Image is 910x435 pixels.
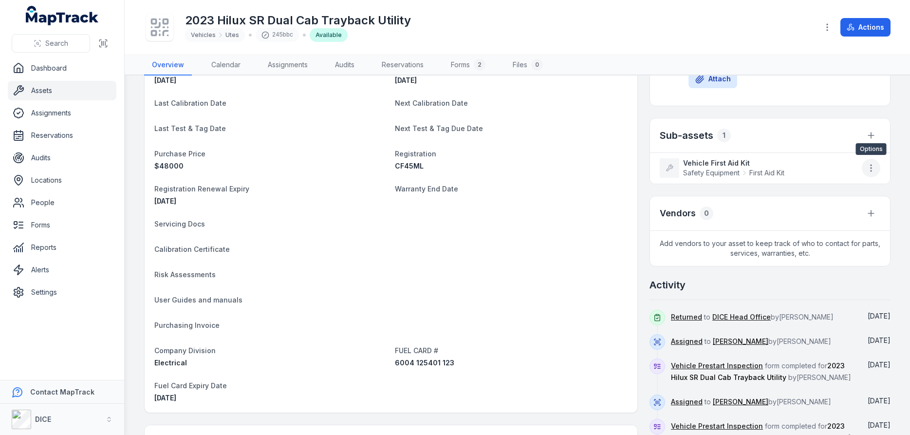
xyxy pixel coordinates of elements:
[650,278,686,292] h2: Activity
[688,70,737,88] button: Attach
[713,337,768,346] a: [PERSON_NAME]
[154,220,205,228] span: Servicing Docs
[671,397,703,407] a: Assigned
[8,126,116,145] a: Reservations
[154,76,176,84] span: [DATE]
[154,197,176,205] span: [DATE]
[395,346,438,355] span: FUEL CARD #
[868,397,891,405] time: 09/09/2025, 2:17:09 pm
[660,158,852,178] a: Vehicle First Aid KitSafety EquipmentFirst Aid Kit
[225,31,239,39] span: Utes
[8,215,116,235] a: Forms
[531,59,543,71] div: 0
[395,76,417,84] span: [DATE]
[395,99,468,107] span: Next Calibration Date
[671,361,851,381] span: form completed for by [PERSON_NAME]
[683,158,852,168] strong: Vehicle First Aid Kit
[8,193,116,212] a: People
[154,76,176,84] time: 09/12/2025, 12:00:00 am
[154,185,249,193] span: Registration Renewal Expiry
[683,168,740,178] span: Safety Equipment
[660,207,696,220] h3: Vendors
[154,99,226,107] span: Last Calibration Date
[154,321,220,329] span: Purchasing Invoice
[671,421,763,431] a: Vehicle Prestart Inspection
[856,143,887,155] span: Options
[671,337,703,346] a: Assigned
[374,55,431,76] a: Reservations
[700,207,713,220] div: 0
[154,359,187,367] span: Electrical
[713,397,768,407] a: [PERSON_NAME]
[868,336,891,344] span: [DATE]
[443,55,493,76] a: Forms2
[191,31,216,39] span: Vehicles
[395,185,458,193] span: Warranty End Date
[154,197,176,205] time: 01/08/2025, 12:00:00 am
[749,168,784,178] span: First Aid Kit
[474,59,485,71] div: 2
[660,129,713,142] h2: Sub-assets
[8,81,116,100] a: Assets
[840,18,891,37] button: Actions
[256,28,299,42] div: 245bbc
[154,394,176,402] span: [DATE]
[650,231,890,266] span: Add vendors to your asset to keep track of who to contact for parts, services, warranties, etc.
[8,260,116,280] a: Alerts
[154,270,216,279] span: Risk Assessments
[868,336,891,344] time: 09/09/2025, 2:18:21 pm
[154,381,227,390] span: Fuel Card Expiry Date
[185,13,411,28] h1: 2023 Hilux SR Dual Cab Trayback Utility
[395,359,454,367] span: 6004 125401 123
[8,103,116,123] a: Assignments
[154,162,184,170] span: 48000 AUD
[260,55,316,76] a: Assignments
[671,397,831,406] span: to by [PERSON_NAME]
[868,360,891,369] time: 09/09/2025, 2:17:15 pm
[868,421,891,429] span: [DATE]
[26,6,99,25] a: MapTrack
[8,170,116,190] a: Locations
[868,360,891,369] span: [DATE]
[154,296,242,304] span: User Guides and manuals
[8,238,116,257] a: Reports
[327,55,362,76] a: Audits
[8,148,116,168] a: Audits
[395,76,417,84] time: 01/08/2023, 12:00:00 am
[868,312,891,320] time: 09/09/2025, 2:22:46 pm
[30,388,94,396] strong: Contact MapTrack
[717,129,731,142] div: 1
[35,415,51,423] strong: DICE
[505,55,551,76] a: Files0
[671,361,763,371] a: Vehicle Prestart Inspection
[395,124,483,132] span: Next Test & Tag Due Date
[154,245,230,253] span: Calibration Certificate
[45,38,68,48] span: Search
[671,313,834,321] span: to by [PERSON_NAME]
[671,312,702,322] a: Returned
[12,34,90,53] button: Search
[310,28,348,42] div: Available
[154,124,226,132] span: Last Test & Tag Date
[868,421,891,429] time: 09/09/2025, 2:15:16 pm
[395,162,424,170] span: CF45ML
[8,58,116,78] a: Dashboard
[868,312,891,320] span: [DATE]
[144,55,192,76] a: Overview
[154,150,205,158] span: Purchase Price
[154,346,216,355] span: Company Division
[204,55,248,76] a: Calendar
[712,312,771,322] a: DICE Head Office
[671,337,831,345] span: to by [PERSON_NAME]
[395,150,436,158] span: Registration
[154,394,176,402] time: 01/08/2026, 12:00:00 am
[868,397,891,405] span: [DATE]
[8,283,116,302] a: Settings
